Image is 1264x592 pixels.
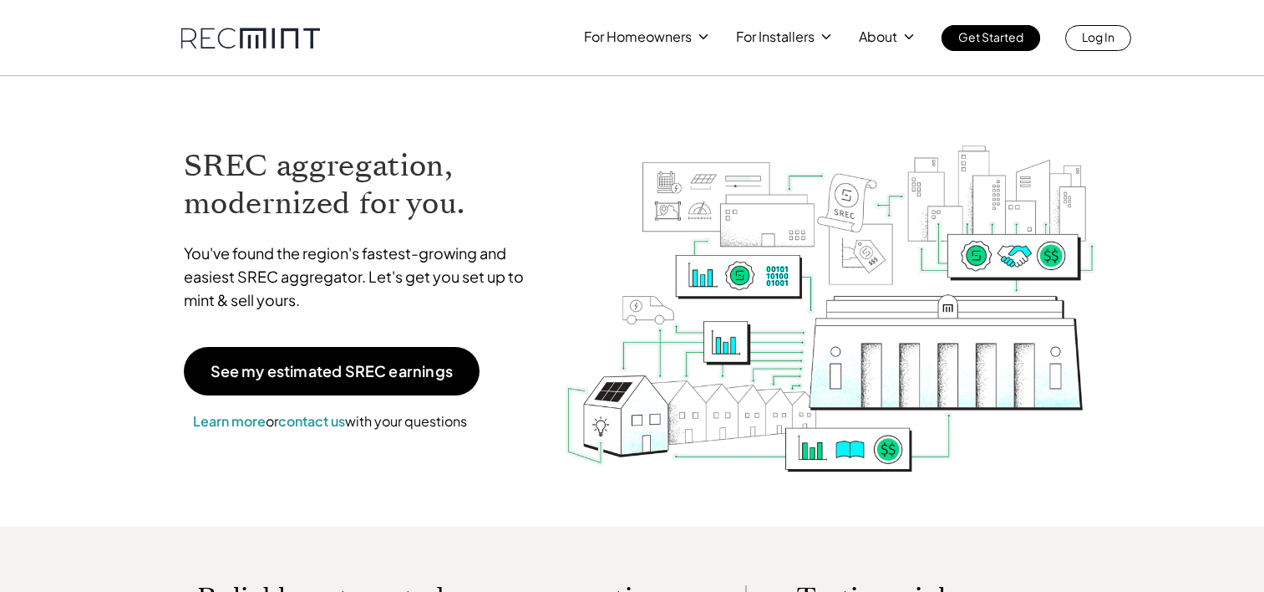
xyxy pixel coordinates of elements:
p: You've found the region's fastest-growing and easiest SREC aggregator. Let's get you set up to mi... [184,242,540,312]
a: contact us [278,412,345,430]
p: Log In [1082,25,1114,48]
p: For Homeowners [584,25,692,48]
img: RECmint value cycle [564,101,1097,477]
a: Log In [1065,25,1131,51]
a: See my estimated SREC earnings [184,347,480,396]
p: or with your questions [184,411,476,432]
p: About [859,25,897,48]
p: Get Started [958,25,1023,48]
p: For Installers [736,25,815,48]
a: Learn more [193,412,266,430]
a: Get Started [942,25,1040,51]
h1: SREC aggregation, modernized for you. [184,147,540,222]
p: See my estimated SREC earnings [211,364,453,379]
